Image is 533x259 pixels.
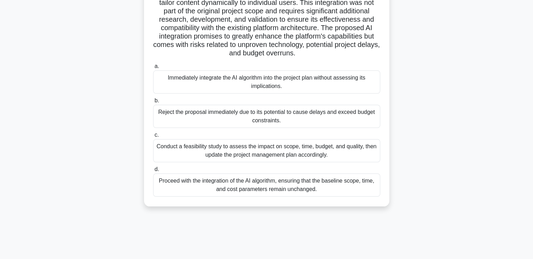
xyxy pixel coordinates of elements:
[155,97,159,103] span: b.
[153,173,380,197] div: Proceed with the integration of the AI algorithm, ensuring that the baseline scope, time, and cos...
[153,105,380,128] div: Reject the proposal immediately due to its potential to cause delays and exceed budget constraints.
[155,166,159,172] span: d.
[155,132,159,138] span: c.
[153,139,380,162] div: Conduct a feasibility study to assess the impact on scope, time, budget, and quality, then update...
[153,70,380,94] div: Immediately integrate the AI algorithm into the project plan without assessing its implications.
[155,63,159,69] span: a.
